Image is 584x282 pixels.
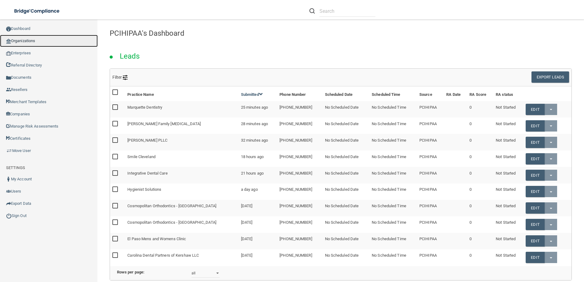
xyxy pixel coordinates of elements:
[125,200,238,216] td: Cosmopolitan Orthodontics - [GEOGRAPHIC_DATA]
[417,216,444,233] td: PCIHIPAA
[444,86,467,101] th: RA Date
[277,117,322,134] td: [PHONE_NUMBER]
[277,86,322,101] th: Phone Number
[309,8,315,14] img: ic-search.3b580494.png
[277,183,322,200] td: [PHONE_NUMBER]
[277,233,322,249] td: [PHONE_NUMBER]
[467,117,493,134] td: 0
[467,183,493,200] td: 0
[277,167,322,183] td: [PHONE_NUMBER]
[125,150,238,167] td: Smile Cleveland
[493,249,523,266] td: Not Started
[467,150,493,167] td: 0
[277,150,322,167] td: [PHONE_NUMBER]
[112,75,128,80] span: Filter
[323,117,370,134] td: No Scheduled Date
[114,48,146,65] h2: Leads
[417,101,444,117] td: PCIHIPAA
[526,153,544,164] a: Edit
[277,101,322,117] td: [PHONE_NUMBER]
[239,150,277,167] td: 18 hours ago
[125,86,238,101] th: Practice Name
[417,117,444,134] td: PCIHIPAA
[467,86,493,101] th: RA Score
[277,249,322,266] td: [PHONE_NUMBER]
[6,27,11,31] img: ic_dashboard_dark.d01f4a41.png
[417,86,444,101] th: Source
[369,200,417,216] td: No Scheduled Time
[526,202,544,214] a: Edit
[323,249,370,266] td: No Scheduled Date
[369,183,417,200] td: No Scheduled Time
[417,150,444,167] td: PCIHIPAA
[323,233,370,249] td: No Scheduled Date
[110,29,572,37] h4: PCIHIPAA's Dashboard
[323,200,370,216] td: No Scheduled Date
[526,252,544,263] a: Edit
[239,134,277,150] td: 32 minutes ago
[467,249,493,266] td: 0
[417,134,444,150] td: PCIHIPAA
[241,92,263,97] a: Submitted
[493,183,523,200] td: Not Started
[6,164,25,172] label: SETTINGS
[493,117,523,134] td: Not Started
[526,120,544,132] a: Edit
[369,150,417,167] td: No Scheduled Time
[467,233,493,249] td: 0
[123,75,128,80] img: icon-filter@2x.21656d0b.png
[493,150,523,167] td: Not Started
[277,216,322,233] td: [PHONE_NUMBER]
[493,86,523,101] th: RA status
[417,249,444,266] td: PCIHIPAA
[125,233,238,249] td: El Paso Mens and Womens Clinic
[467,167,493,183] td: 0
[239,200,277,216] td: [DATE]
[417,233,444,249] td: PCIHIPAA
[6,51,11,56] img: enterprise.0d942306.png
[417,183,444,200] td: PCIHIPAA
[323,183,370,200] td: No Scheduled Date
[6,213,12,219] img: ic_power_dark.7ecde6b1.png
[531,71,569,83] button: Export Leads
[493,233,523,249] td: Not Started
[6,189,11,194] img: icon-users.e205127d.png
[239,183,277,200] td: a day ago
[6,148,12,154] img: briefcase.64adab9b.png
[417,167,444,183] td: PCIHIPAA
[239,117,277,134] td: 28 minutes ago
[526,219,544,230] a: Edit
[526,235,544,247] a: Edit
[493,200,523,216] td: Not Started
[6,87,11,92] img: ic_reseller.de258add.png
[125,101,238,117] td: Marquette Dentistry
[467,101,493,117] td: 0
[369,167,417,183] td: No Scheduled Time
[323,134,370,150] td: No Scheduled Date
[6,201,11,206] img: icon-export.b9366987.png
[369,86,417,101] th: Scheduled Time
[117,270,144,274] b: Rows per page:
[6,75,11,80] img: icon-documents.8dae5593.png
[526,170,544,181] a: Edit
[526,137,544,148] a: Edit
[323,216,370,233] td: No Scheduled Date
[493,101,523,117] td: Not Started
[369,101,417,117] td: No Scheduled Time
[277,134,322,150] td: [PHONE_NUMBER]
[493,216,523,233] td: Not Started
[467,200,493,216] td: 0
[6,39,11,44] img: organization-icon.f8decf85.png
[239,249,277,266] td: [DATE]
[277,200,322,216] td: [PHONE_NUMBER]
[369,117,417,134] td: No Scheduled Time
[125,167,238,183] td: Integrative Dental Care
[369,216,417,233] td: No Scheduled Time
[125,117,238,134] td: [PERSON_NAME] Family [MEDICAL_DATA]
[493,167,523,183] td: Not Started
[125,134,238,150] td: [PERSON_NAME] PLLC
[467,216,493,233] td: 0
[369,134,417,150] td: No Scheduled Time
[9,5,65,17] img: bridge_compliance_login_screen.278c3ca4.svg
[125,183,238,200] td: Hygienist Solutions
